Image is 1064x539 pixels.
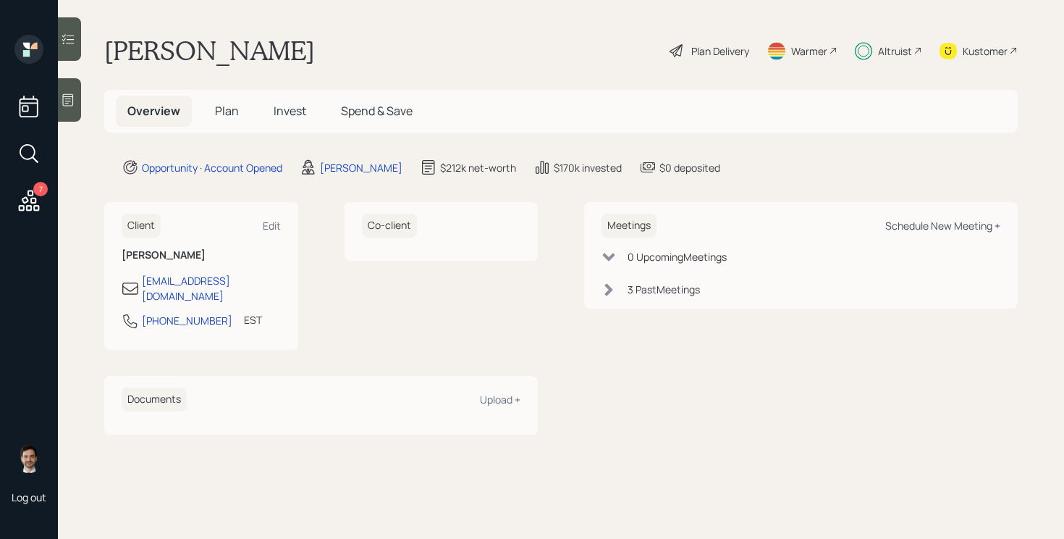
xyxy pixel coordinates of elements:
span: Plan [215,103,239,119]
div: Warmer [791,43,827,59]
div: [PHONE_NUMBER] [142,313,232,328]
div: EST [244,312,262,327]
div: $170k invested [554,160,622,175]
div: $212k net-worth [440,160,516,175]
div: Log out [12,490,46,504]
span: Overview [127,103,180,119]
span: Invest [274,103,306,119]
h6: Client [122,214,161,238]
h6: Meetings [601,214,656,238]
h6: Co-client [362,214,417,238]
div: 3 Past Meeting s [628,282,700,297]
div: $0 deposited [659,160,720,175]
div: Kustomer [963,43,1008,59]
img: jonah-coleman-headshot.png [14,444,43,473]
div: Schedule New Meeting + [885,219,1000,233]
div: 7 [33,182,48,196]
div: Opportunity · Account Opened [142,160,282,175]
h6: Documents [122,388,187,411]
span: Spend & Save [341,103,413,119]
div: 0 Upcoming Meeting s [628,249,727,264]
div: [EMAIL_ADDRESS][DOMAIN_NAME] [142,273,281,304]
h1: [PERSON_NAME] [104,35,315,67]
div: Upload + [480,393,520,406]
div: [PERSON_NAME] [320,160,402,175]
div: Altruist [878,43,912,59]
div: Edit [263,219,281,233]
h6: [PERSON_NAME] [122,249,281,262]
div: Plan Delivery [691,43,749,59]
